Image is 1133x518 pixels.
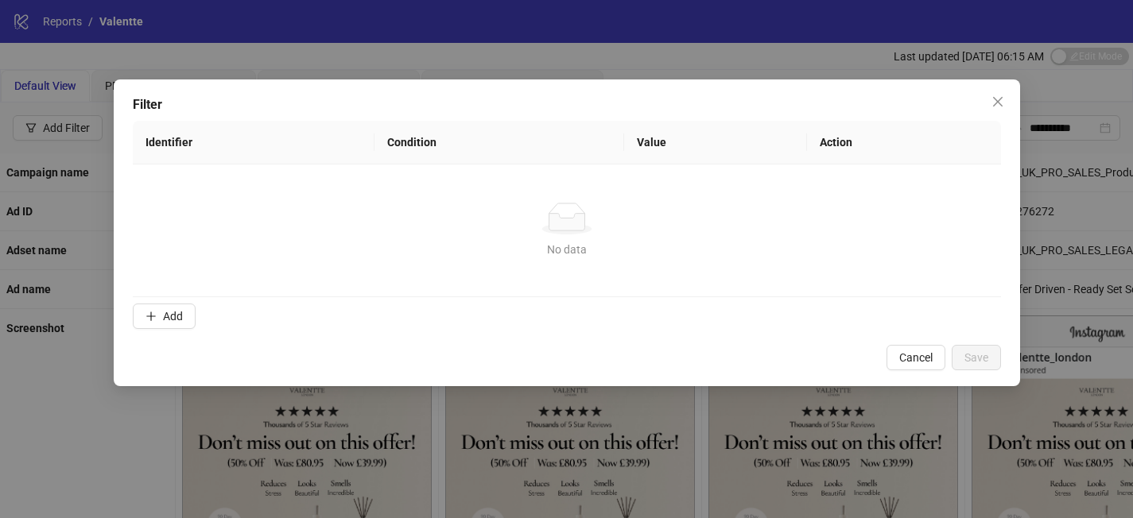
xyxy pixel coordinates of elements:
[985,89,1011,114] button: Close
[374,121,623,164] th: Condition
[952,345,1001,370] button: Save
[623,121,806,164] th: Value
[887,345,945,370] button: Cancel
[146,311,157,322] span: plus
[152,241,982,258] div: No data
[807,121,1001,164] th: Action
[991,95,1004,108] span: close
[899,351,933,364] span: Cancel
[163,310,183,323] span: Add
[133,303,196,329] button: Add
[133,95,1001,114] div: Filter
[133,121,374,164] th: Identifier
